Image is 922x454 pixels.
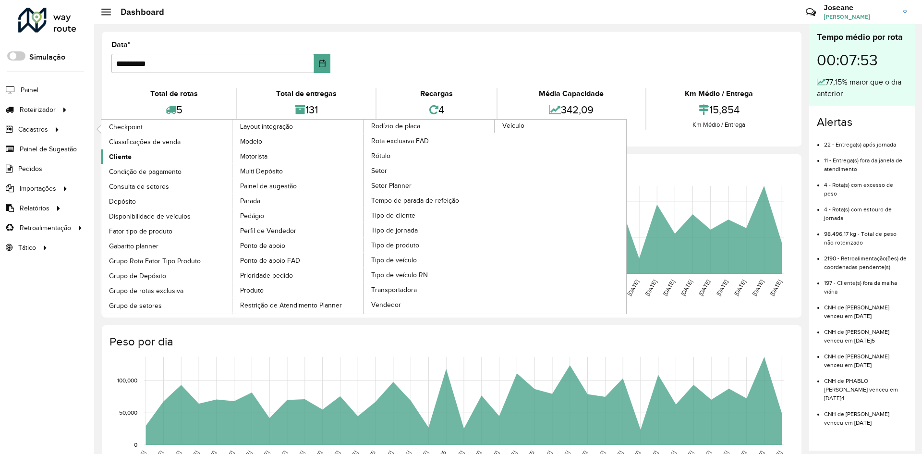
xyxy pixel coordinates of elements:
div: Tempo médio por rota [817,31,907,44]
span: Grupo de setores [109,301,162,311]
span: Checkpoint [109,122,143,132]
text: 100,000 [117,378,137,384]
span: Tipo de veículo RN [371,270,428,280]
a: Grupo de rotas exclusiva [101,283,233,298]
span: Tipo de jornada [371,225,418,235]
a: Setor Planner [364,178,495,193]
a: Prioridade pedido [232,268,364,282]
span: Grupo de rotas exclusiva [109,286,183,296]
a: Condição de pagamento [101,164,233,179]
span: Modelo [240,136,262,147]
span: Tipo de cliente [371,210,415,221]
span: Classificações de venda [109,137,181,147]
span: Condição de pagamento [109,167,182,177]
a: Checkpoint [101,120,233,134]
a: Modelo [232,134,364,148]
h4: Alertas [817,115,907,129]
text: 50,000 [119,409,137,416]
span: Pedidos [18,164,42,174]
a: Classificações de venda [101,135,233,149]
a: Gabarito planner [101,239,233,253]
div: Total de rotas [114,88,234,99]
a: Tipo de veículo [364,253,495,267]
a: Perfil de Vendedor [232,223,364,238]
span: Veículo [502,121,524,131]
div: Total de entregas [240,88,373,99]
li: CNH de [PERSON_NAME] venceu em [DATE] [824,403,907,427]
a: Grupo Rota Fator Tipo Produto [101,254,233,268]
a: Contato Rápido [801,2,821,23]
a: Ponto de apoio FAD [232,253,364,268]
div: Km Médio / Entrega [649,88,789,99]
span: Disponibilidade de veículos [109,211,191,221]
div: 4 [379,99,494,120]
li: 2190 - Retroalimentação(ões) de coordenadas pendente(s) [824,247,907,271]
li: 197 - Cliente(s) fora da malha viária [824,271,907,296]
span: Transportadora [371,285,417,295]
li: CNH de [PERSON_NAME] venceu em [DATE]5 [824,320,907,345]
li: 4 - Rota(s) com estouro de jornada [824,198,907,222]
li: CNH de PHABLO [PERSON_NAME] venceu em [DATE]4 [824,369,907,403]
a: Consulta de setores [101,179,233,194]
a: Ponto de apoio [232,238,364,253]
span: Tipo de veículo [371,255,417,265]
span: Layout integração [240,122,293,132]
span: Retroalimentação [20,223,71,233]
span: Depósito [109,196,136,207]
li: 98.496,17 kg - Total de peso não roteirizado [824,222,907,247]
span: Tático [18,243,36,253]
span: Grupo Rota Fator Tipo Produto [109,256,201,266]
span: Gabarito planner [109,241,158,251]
span: Cadastros [18,124,48,135]
a: Parada [232,194,364,208]
a: Setor [364,163,495,178]
div: 15,854 [649,99,789,120]
a: Disponibilidade de veículos [101,209,233,223]
span: Importações [20,184,56,194]
div: 00:07:53 [817,44,907,76]
span: Produto [240,285,264,295]
span: Ponto de apoio [240,241,285,251]
li: CNH de [PERSON_NAME] venceu em [DATE] [824,296,907,320]
span: Painel de Sugestão [20,144,77,154]
text: [DATE] [644,279,658,297]
a: Multi Depósito [232,164,364,178]
span: Ponto de apoio FAD [240,256,300,266]
text: [DATE] [733,279,747,297]
div: 5 [114,99,234,120]
div: 342,09 [500,99,643,120]
span: Vendedor [371,300,401,310]
span: Painel [21,85,38,95]
a: Grupo de Depósito [101,269,233,283]
h4: Peso por dia [109,335,792,349]
a: Tipo de jornada [364,223,495,237]
span: Multi Depósito [240,166,283,176]
span: Perfil de Vendedor [240,226,296,236]
a: Rótulo [364,148,495,163]
a: Tipo de veículo RN [364,268,495,282]
span: Rótulo [371,151,390,161]
div: 77,15% maior que o dia anterior [817,76,907,99]
span: Parada [240,196,260,206]
span: Tempo de parada de refeição [371,196,459,206]
text: [DATE] [679,279,693,297]
a: Fator tipo de produto [101,224,233,238]
span: Setor Planner [371,181,412,191]
a: Produto [232,283,364,297]
a: Rodízio de placa [232,120,495,314]
a: Cliente [101,149,233,164]
span: Fator tipo de produto [109,226,172,236]
li: CNH de [PERSON_NAME] venceu em [DATE] [824,345,907,369]
a: Transportadora [364,282,495,297]
div: Média Capacidade [500,88,643,99]
div: 131 [240,99,373,120]
a: Tipo de cliente [364,208,495,222]
span: Roteirizador [20,105,56,115]
li: 4 - Rota(s) com excesso de peso [824,173,907,198]
span: Relatórios [20,203,49,213]
span: Cliente [109,152,132,162]
a: Pedágio [232,209,364,223]
text: [DATE] [769,279,783,297]
span: Rodízio de placa [371,121,420,131]
a: Vendedor [364,297,495,312]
